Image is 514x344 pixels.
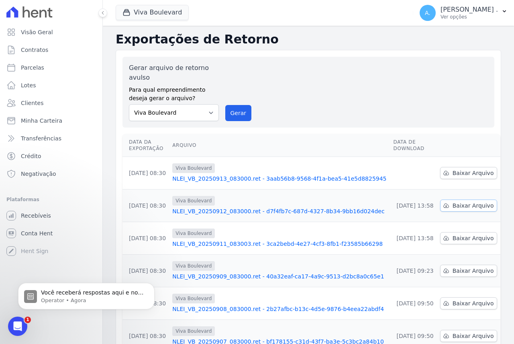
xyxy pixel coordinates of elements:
[425,10,430,16] span: A.
[172,305,387,313] a: NLEI_VB_20250908_083000.ret - 2b27afbc-b13c-4d5e-9876-b4eea22abdf4
[126,3,141,19] button: Início
[21,28,53,36] span: Visão Geral
[122,222,169,255] td: [DATE] 08:30
[3,95,99,111] a: Clientes
[13,118,55,123] div: Operator • Agora
[141,3,155,18] div: Fechar
[440,330,498,342] a: Baixar Arquivo
[441,14,498,20] p: Ver opções
[7,247,154,260] textarea: Envie uma mensagem...
[172,240,387,248] a: NLEI_VB_20250911_083003.ret - 3ca2bebd-4e27-4cf3-8fb1-f23585b66298
[172,294,215,303] span: Viva Boulevard
[38,264,45,270] button: Upload do anexo
[172,163,215,173] span: Viva Boulevard
[453,267,494,275] span: Baixar Arquivo
[122,255,169,287] td: [DATE] 08:30
[114,36,148,44] div: Olá bom dia
[3,77,99,93] a: Lotes
[390,222,437,255] td: [DATE] 13:58
[3,166,99,182] a: Negativação
[441,6,498,14] p: [PERSON_NAME] .
[6,56,132,117] div: Você receberá respostas aqui e no seu e-mail:✉️[EMAIL_ADDRESS][DOMAIN_NAME]Nosso tempo de respost...
[129,63,219,82] label: Gerar arquivo de retorno avulso
[24,317,31,323] span: 1
[172,175,387,183] a: NLEI_VB_20250913_083000.ret - 3aab56b8-9568-4f1a-bea5-41e5d8825945
[440,265,498,277] a: Baixar Arquivo
[21,64,44,72] span: Parcelas
[107,31,154,49] div: Olá bom dia
[172,261,215,271] span: Viva Boulevard
[453,332,494,340] span: Baixar Arquivo
[172,207,387,215] a: NLEI_VB_20250912_083000.ret - d7f4fb7c-687d-4327-8b34-9bb16d024dec
[440,200,498,212] a: Baixar Arquivo
[122,190,169,222] td: [DATE] 08:30
[21,212,51,220] span: Recebíveis
[390,134,437,157] th: Data de Download
[13,96,125,111] div: Nosso tempo de resposta habitual 🕒
[172,272,387,280] a: NLEI_VB_20250909_083000.ret - 40a32eaf-ca17-4a9c-9513-d2bc8a0c65e1
[6,266,167,322] iframe: Intercom notifications mensagem
[3,113,99,129] a: Minha Carteira
[6,195,96,204] div: Plataformas
[39,4,67,10] h1: Operator
[5,3,20,19] button: go back
[20,104,88,111] b: menos de 30 minutos
[6,31,154,56] div: Andreza diz…
[13,76,77,91] b: [EMAIL_ADDRESS][DOMAIN_NAME]
[129,82,219,103] label: Para qual empreendimento deseja gerar o arquivo?
[12,264,19,270] button: Selecionador de Emoji
[8,317,27,336] iframe: Intercom live chat
[225,105,252,121] button: Gerar
[390,287,437,320] td: [DATE] 09:50
[21,134,61,142] span: Transferências
[440,297,498,309] a: Baixar Arquivo
[172,229,215,238] span: Viva Boulevard
[21,229,53,237] span: Conta Hent
[390,190,437,222] td: [DATE] 13:58
[3,208,99,224] a: Recebíveis
[21,117,62,125] span: Minha Carteira
[21,170,56,178] span: Negativação
[138,260,151,273] button: Enviar uma mensagem
[21,81,36,89] span: Lotes
[3,60,99,76] a: Parcelas
[453,299,494,307] span: Baixar Arquivo
[39,10,118,18] p: A equipe também pode ajudar
[21,99,43,107] span: Clientes
[23,4,36,17] img: Profile image for Operator
[3,225,99,241] a: Conta Hent
[122,157,169,190] td: [DATE] 08:30
[172,196,215,206] span: Viva Boulevard
[3,24,99,40] a: Visão Geral
[122,134,169,157] th: Data da Exportação
[440,232,498,244] a: Baixar Arquivo
[6,56,154,134] div: Operator diz…
[453,202,494,210] span: Baixar Arquivo
[51,264,57,270] button: Start recording
[25,264,32,270] button: Selecionador de GIF
[116,32,501,47] h2: Exportações de Retorno
[440,167,498,179] a: Baixar Arquivo
[21,46,48,54] span: Contratos
[3,130,99,146] a: Transferências
[3,42,99,58] a: Contratos
[453,234,494,242] span: Baixar Arquivo
[413,2,514,24] button: A. [PERSON_NAME] . Ver opções
[3,148,99,164] a: Crédito
[453,169,494,177] span: Baixar Arquivo
[169,134,390,157] th: Arquivo
[13,60,125,92] div: Você receberá respostas aqui e no seu e-mail: ✉️
[172,326,215,336] span: Viva Boulevard
[21,152,41,160] span: Crédito
[116,5,189,20] button: Viva Boulevard
[390,255,437,287] td: [DATE] 09:23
